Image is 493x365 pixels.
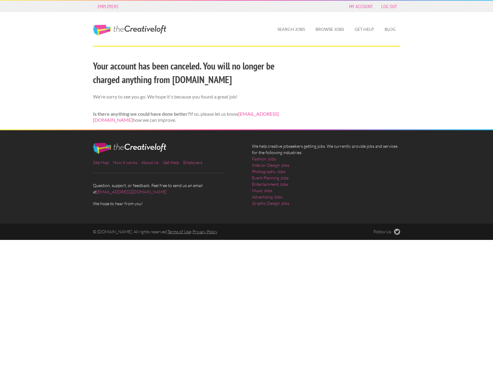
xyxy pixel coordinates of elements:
[346,2,376,11] a: My Account
[252,200,289,206] a: Graphic Design Jobs
[374,229,400,235] a: Follow Us
[113,160,137,165] a: How it works
[167,229,191,234] a: Terms of Use
[183,160,202,165] a: Employers
[141,160,159,165] a: About Us
[94,2,122,11] a: Employers
[93,94,294,100] p: We're sorry to see you go. We hope it's because you found a great job!
[88,229,326,235] div: © [DOMAIN_NAME]. All rights reserved. -
[252,181,288,187] a: Entertainment Jobs
[93,200,241,207] span: We hope to hear from you!
[93,111,190,117] strong: Is there anything we could have done better?
[97,189,167,194] a: [EMAIL_ADDRESS][DOMAIN_NAME]
[378,2,400,11] a: Log Out
[247,143,405,211] div: We help creative jobseekers getting jobs. We currently provide jobs and services for the followin...
[350,22,379,36] a: Get Help
[311,22,349,36] a: Browse Jobs
[380,22,400,36] a: Blog
[193,229,217,234] a: Privacy Policy
[163,160,179,165] a: Get Help
[88,143,247,207] div: Question, support, or feedback. Feel free to send us an email at
[93,25,166,36] a: The Creative Loft
[93,111,294,124] p: If so, please let us know how we can improve.
[273,22,310,36] a: Search Jobs
[93,111,279,123] a: [EMAIL_ADDRESS][DOMAIN_NAME]
[252,175,289,181] a: Event Planning Jobs
[252,168,285,175] a: Photography Jobs
[252,187,272,194] a: Music Jobs
[252,162,289,168] a: Interior Design Jobs
[252,194,282,200] a: Advertising Jobs
[252,156,276,162] a: Fashion Jobs
[93,143,166,154] img: The Creative Loft
[93,160,109,165] a: Site Map
[93,59,294,86] h2: Your account has been canceled. You will no longer be charged anything from [DOMAIN_NAME]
